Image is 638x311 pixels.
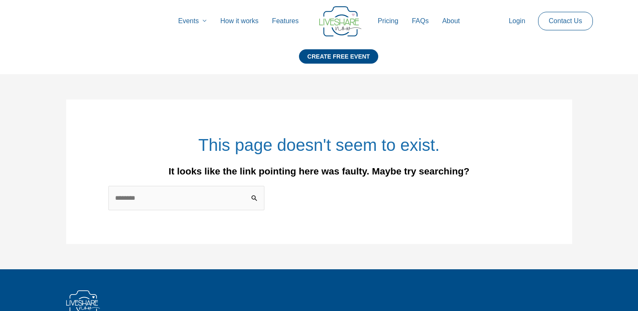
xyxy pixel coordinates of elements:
a: CREATE FREE EVENT [299,49,378,74]
a: About [436,8,467,35]
a: Pricing [371,8,405,35]
a: Login [502,8,532,35]
img: LiveShare logo - Capture & Share Event Memories [319,6,361,37]
a: Features [265,8,305,35]
a: FAQs [405,8,436,35]
a: Events [172,8,214,35]
div: CREATE FREE EVENT [299,49,378,64]
div: It looks like the link pointing here was faulty. Maybe try searching? [108,166,530,177]
a: How it works [213,8,265,35]
nav: Site Navigation [15,8,623,35]
a: Contact Us [542,12,589,30]
h1: This page doesn't seem to exist. [108,133,530,157]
